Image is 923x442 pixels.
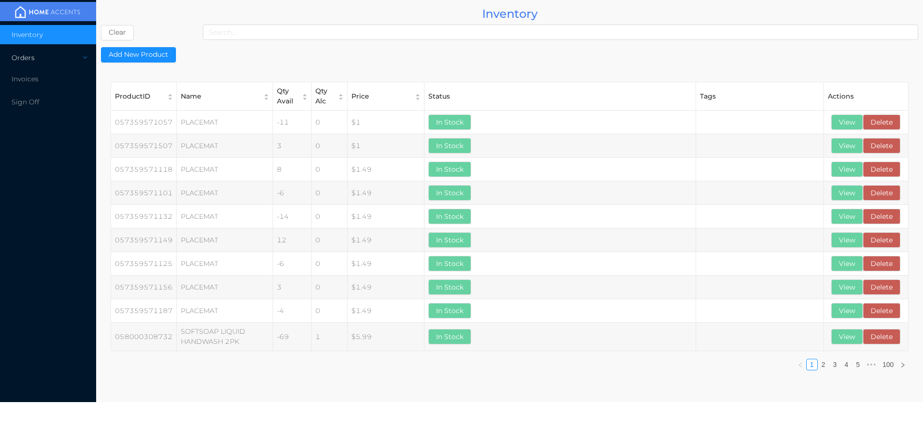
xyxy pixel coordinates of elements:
[348,323,424,351] td: $5.99
[831,162,863,177] button: View
[831,232,863,248] button: View
[863,138,900,153] button: Delete
[428,256,471,271] button: In Stock
[312,134,348,158] td: 0
[428,138,471,153] button: In Stock
[277,86,297,106] div: Qty Avail
[111,299,177,323] td: 057359571187
[167,96,174,98] i: icon: caret-down
[177,181,273,205] td: PLACEMAT
[822,361,825,368] a: 2
[348,111,424,134] td: $1
[273,111,312,134] td: -11
[338,92,344,94] i: icon: caret-up
[428,114,471,130] button: In Stock
[263,92,270,101] div: Sort
[428,162,471,177] button: In Stock
[115,91,162,101] div: ProductID
[301,92,308,101] div: Sort
[111,276,177,299] td: 057359571156
[177,299,273,323] td: PLACEMAT
[273,299,312,323] td: -4
[831,209,863,224] button: View
[167,92,174,94] i: icon: caret-up
[177,134,273,158] td: PLACEMAT
[831,114,863,130] button: View
[833,361,837,368] a: 3
[795,359,806,370] li: Previous Page
[312,252,348,276] td: 0
[831,329,863,344] button: View
[348,228,424,252] td: $1.49
[273,134,312,158] td: 3
[863,185,900,201] button: Delete
[312,299,348,323] td: 0
[348,181,424,205] td: $1.49
[312,158,348,181] td: 0
[263,92,270,94] i: icon: caret-up
[348,252,424,276] td: $1.49
[831,279,863,295] button: View
[863,209,900,224] button: Delete
[273,252,312,276] td: -6
[101,25,134,40] button: Clear
[312,276,348,299] td: 0
[831,185,863,201] button: View
[315,86,333,106] div: Qty Alc
[348,205,424,228] td: $1.49
[348,299,424,323] td: $1.49
[863,303,900,318] button: Delete
[856,361,860,368] a: 5
[312,228,348,252] td: 0
[415,96,421,98] i: icon: caret-down
[312,323,348,351] td: 1
[700,91,820,101] div: Tags
[177,205,273,228] td: PLACEMAT
[273,323,312,351] td: -69
[415,92,421,94] i: icon: caret-up
[414,92,421,101] div: Sort
[273,181,312,205] td: -6
[798,362,803,368] i: icon: left
[863,329,900,344] button: Delete
[841,359,852,370] li: 4
[863,232,900,248] button: Delete
[12,98,39,106] span: Sign Off
[863,114,900,130] button: Delete
[348,134,424,158] td: $1
[263,96,270,98] i: icon: caret-down
[12,30,43,39] span: Inventory
[12,5,84,19] img: mainBanner
[312,111,348,134] td: 0
[428,209,471,224] button: In Stock
[831,256,863,271] button: View
[273,228,312,252] td: 12
[864,359,879,370] li: Next 5 Pages
[883,361,894,368] a: 100
[203,25,918,40] input: Search...
[111,205,177,228] td: 057359571132
[897,359,909,370] li: Next Page
[863,256,900,271] button: Delete
[302,96,308,98] i: icon: caret-down
[111,228,177,252] td: 057359571149
[428,279,471,295] button: In Stock
[818,359,829,370] li: 2
[12,75,38,83] span: Invoices
[312,205,348,228] td: 0
[831,303,863,318] button: View
[338,96,344,98] i: icon: caret-down
[863,162,900,177] button: Delete
[348,158,424,181] td: $1.49
[177,276,273,299] td: PLACEMAT
[177,323,273,351] td: SOFTSOAP LIQUID HANDWASH 2PK
[428,91,692,101] div: Status
[111,323,177,351] td: 058000308732
[428,232,471,248] button: In Stock
[111,252,177,276] td: 057359571125
[177,158,273,181] td: PLACEMAT
[101,47,176,63] button: Add New Product
[852,359,864,370] li: 5
[428,185,471,201] button: In Stock
[177,252,273,276] td: PLACEMAT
